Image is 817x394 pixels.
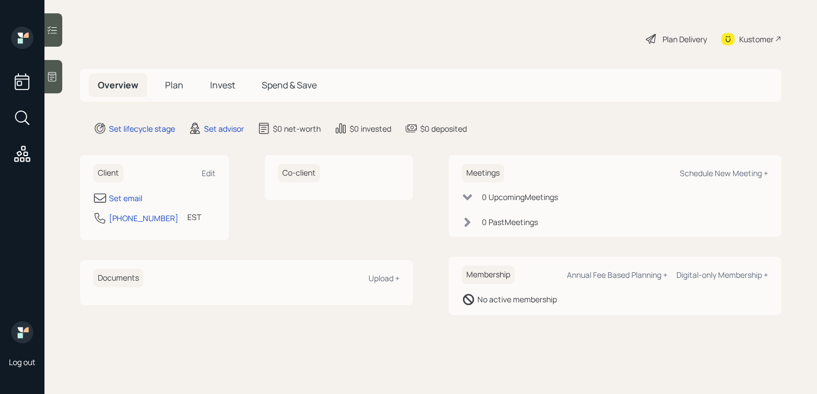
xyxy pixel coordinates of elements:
div: Log out [9,357,36,367]
div: [PHONE_NUMBER] [109,212,178,224]
div: EST [187,211,201,223]
div: $0 invested [350,123,391,134]
span: Invest [210,79,235,91]
h6: Membership [462,266,515,284]
div: $0 net-worth [273,123,321,134]
div: Schedule New Meeting + [680,168,768,178]
div: No active membership [477,293,557,305]
div: 0 Past Meeting s [482,216,538,228]
div: Edit [202,168,216,178]
div: Annual Fee Based Planning + [567,270,667,280]
h6: Documents [93,269,143,287]
div: Digital-only Membership + [676,270,768,280]
div: Upload + [368,273,400,283]
div: Set lifecycle stage [109,123,175,134]
div: Kustomer [739,33,774,45]
div: Plan Delivery [662,33,707,45]
span: Plan [165,79,183,91]
img: retirable_logo.png [11,321,33,343]
h6: Client [93,164,123,182]
div: $0 deposited [420,123,467,134]
h6: Co-client [278,164,320,182]
div: 0 Upcoming Meeting s [482,191,558,203]
h6: Meetings [462,164,504,182]
span: Spend & Save [262,79,317,91]
span: Overview [98,79,138,91]
div: Set email [109,192,142,204]
div: Set advisor [204,123,244,134]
